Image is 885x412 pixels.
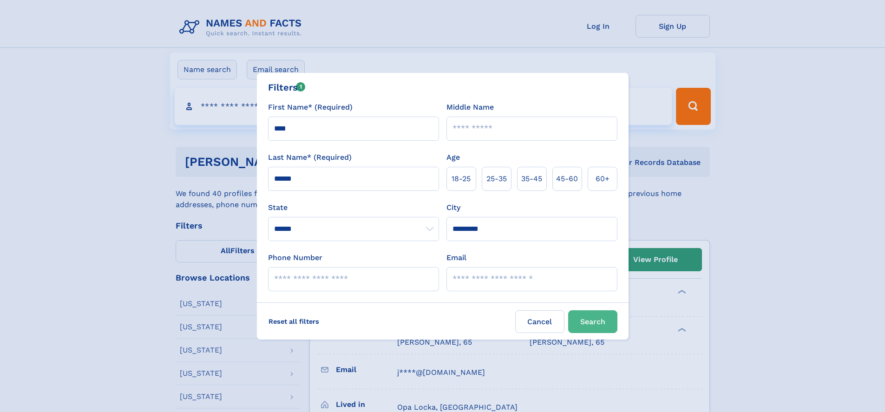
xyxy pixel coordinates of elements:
[446,102,494,113] label: Middle Name
[446,152,460,163] label: Age
[596,173,610,184] span: 60+
[515,310,564,333] label: Cancel
[568,310,617,333] button: Search
[521,173,542,184] span: 35‑45
[268,102,353,113] label: First Name* (Required)
[268,152,352,163] label: Last Name* (Required)
[262,310,325,333] label: Reset all filters
[452,173,471,184] span: 18‑25
[268,252,322,263] label: Phone Number
[268,80,306,94] div: Filters
[486,173,507,184] span: 25‑35
[268,202,439,213] label: State
[446,252,466,263] label: Email
[556,173,578,184] span: 45‑60
[446,202,460,213] label: City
